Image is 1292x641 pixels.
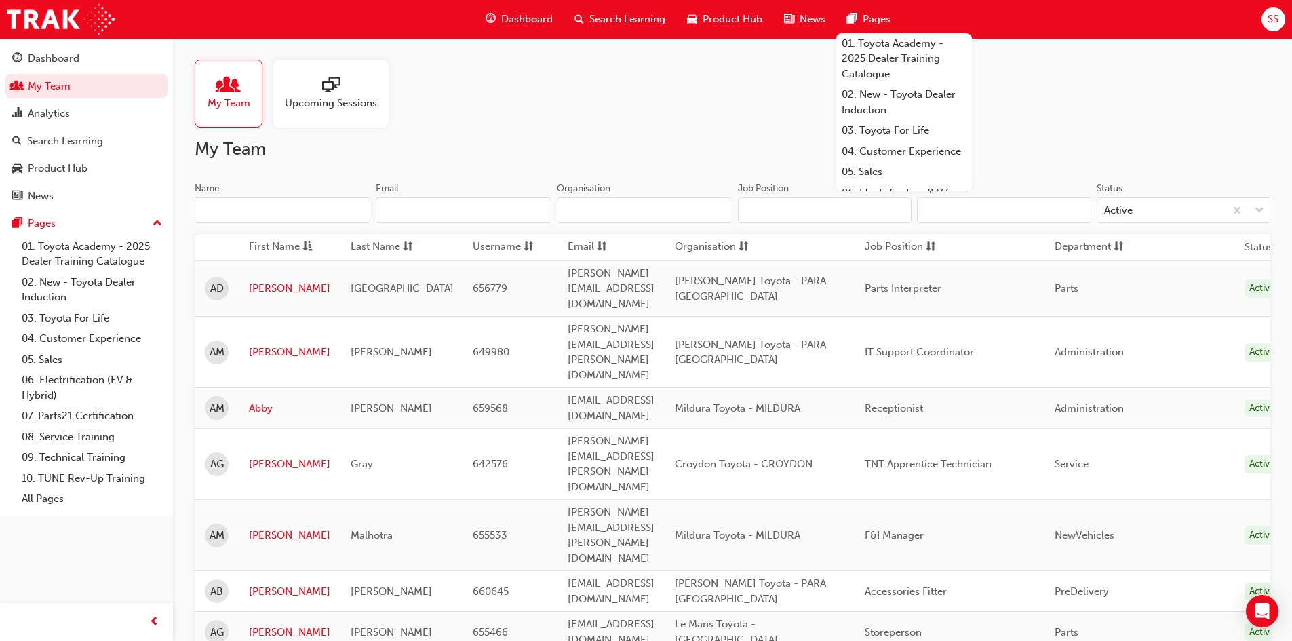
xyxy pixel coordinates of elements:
span: search-icon [12,136,22,148]
button: Last Namesorting-icon [351,239,425,256]
div: Active [1104,203,1133,218]
span: asc-icon [302,239,313,256]
button: SS [1261,7,1285,31]
span: Organisation [675,239,736,256]
span: people-icon [12,81,22,93]
span: [PERSON_NAME][EMAIL_ADDRESS][PERSON_NAME][DOMAIN_NAME] [568,506,654,564]
span: Mildura Toyota - MILDURA [675,529,800,541]
span: AD [210,281,224,296]
span: pages-icon [12,218,22,230]
button: DashboardMy TeamAnalyticsSearch LearningProduct HubNews [5,43,168,211]
a: Product Hub [5,156,168,181]
a: Upcoming Sessions [273,60,399,128]
span: First Name [249,239,300,256]
span: people-icon [220,77,237,96]
span: Dashboard [501,12,553,27]
button: Organisationsorting-icon [675,239,749,256]
span: guage-icon [12,53,22,65]
span: [PERSON_NAME] [351,402,432,414]
span: Accessories Fitter [865,585,947,598]
span: AB [210,584,223,600]
span: Department [1055,239,1111,256]
span: Pages [863,12,890,27]
span: Job Position [865,239,923,256]
a: 10. TUNE Rev-Up Training [16,468,168,489]
a: 01. Toyota Academy - 2025 Dealer Training Catalogue [836,33,972,85]
div: Analytics [28,106,70,121]
span: 642576 [473,458,508,470]
h2: My Team [195,138,1270,160]
span: My Team [208,96,250,111]
a: [PERSON_NAME] [249,584,330,600]
a: 01. Toyota Academy - 2025 Dealer Training Catalogue [16,236,168,272]
span: down-icon [1255,202,1264,220]
button: Emailsorting-icon [568,239,642,256]
span: SS [1268,12,1278,27]
a: [PERSON_NAME] [249,625,330,640]
a: 09. Technical Training [16,447,168,468]
span: TNT Apprentice Technician [865,458,992,470]
span: 656779 [473,282,507,294]
span: Storeperson [865,626,922,638]
input: Job Position [738,197,912,223]
a: 02. New - Toyota Dealer Induction [16,272,168,308]
span: prev-icon [149,614,159,631]
a: 04. Customer Experience [836,141,972,162]
span: Upcoming Sessions [285,96,377,111]
a: 06. Electrification (EV & Hybrid) [16,370,168,406]
button: Pages [5,211,168,236]
a: My Team [5,74,168,99]
span: [GEOGRAPHIC_DATA] [351,282,454,294]
span: [EMAIL_ADDRESS][DOMAIN_NAME] [568,394,654,422]
a: guage-iconDashboard [475,5,564,33]
div: Job Position [738,182,789,195]
span: AG [210,457,224,472]
div: Active [1245,279,1280,298]
a: Analytics [5,101,168,126]
a: search-iconSearch Learning [564,5,676,33]
a: [PERSON_NAME] [249,281,330,296]
div: Active [1245,400,1280,418]
a: pages-iconPages [836,5,901,33]
button: Job Positionsorting-icon [865,239,939,256]
div: Pages [28,216,56,231]
span: F&I Manager [865,529,924,541]
span: Mildura Toyota - MILDURA [675,402,800,414]
input: Name [195,197,370,223]
span: sessionType_ONLINE_URL-icon [322,77,340,96]
span: IT Support Coordinator [865,346,974,358]
a: news-iconNews [773,5,836,33]
a: 06. Electrification (EV & Hybrid) [836,182,972,218]
span: up-icon [153,215,162,233]
span: sorting-icon [524,239,534,256]
span: AM [210,528,224,543]
button: Usernamesorting-icon [473,239,547,256]
span: search-icon [574,11,584,28]
span: [PERSON_NAME] Toyota - PARA [GEOGRAPHIC_DATA] [675,275,826,303]
div: Email [376,182,399,195]
span: [PERSON_NAME] Toyota - PARA [GEOGRAPHIC_DATA] [675,338,826,366]
a: 07. Parts21 Certification [16,406,168,427]
span: 659568 [473,402,508,414]
span: AM [210,345,224,360]
div: Open Intercom Messenger [1246,595,1278,627]
span: Email [568,239,594,256]
div: Search Learning [27,134,103,149]
img: Trak [7,4,115,35]
span: sorting-icon [403,239,413,256]
span: Gray [351,458,373,470]
a: [PERSON_NAME] [249,457,330,472]
span: [PERSON_NAME] Toyota - PARA [GEOGRAPHIC_DATA] [675,577,826,605]
span: Administration [1055,402,1124,414]
span: 655533 [473,529,507,541]
span: News [800,12,825,27]
a: 02. New - Toyota Dealer Induction [836,84,972,120]
span: [PERSON_NAME][EMAIL_ADDRESS][PERSON_NAME][DOMAIN_NAME] [568,435,654,493]
span: 660645 [473,585,509,598]
span: AM [210,401,224,416]
a: 05. Sales [16,349,168,370]
a: 05. Sales [836,161,972,182]
span: NewVehicles [1055,529,1114,541]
